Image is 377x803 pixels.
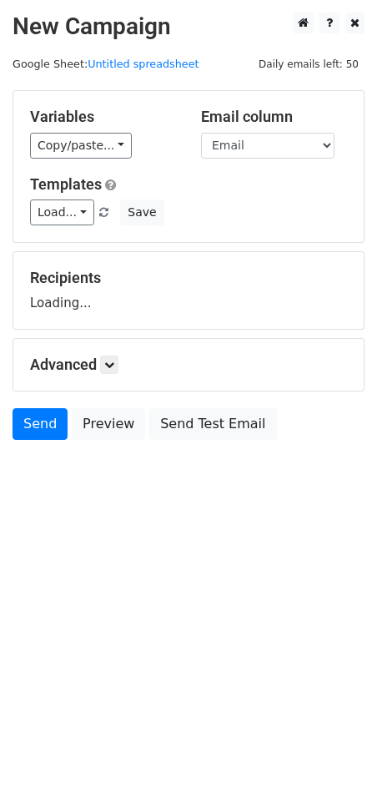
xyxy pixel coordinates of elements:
a: Load... [30,199,94,225]
a: Send Test Email [149,408,276,440]
div: Loading... [30,269,347,312]
button: Save [120,199,163,225]
a: Copy/paste... [30,133,132,159]
a: Daily emails left: 50 [253,58,364,70]
a: Send [13,408,68,440]
h5: Email column [201,108,347,126]
small: Google Sheet: [13,58,199,70]
a: Untitled spreadsheet [88,58,199,70]
h5: Advanced [30,356,347,374]
h5: Variables [30,108,176,126]
h5: Recipients [30,269,347,287]
h2: New Campaign [13,13,364,41]
a: Preview [72,408,145,440]
a: Templates [30,175,102,193]
span: Daily emails left: 50 [253,55,364,73]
